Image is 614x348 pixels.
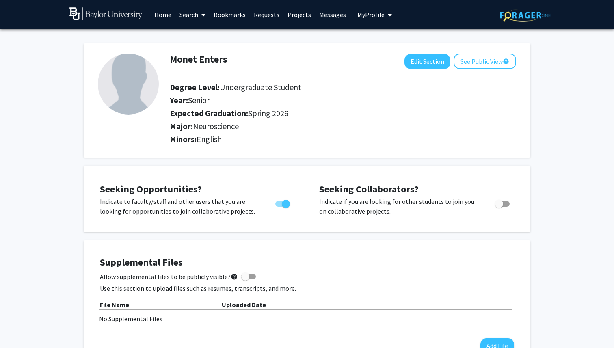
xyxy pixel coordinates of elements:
span: Senior [188,95,210,105]
h2: Degree Level: [170,82,484,92]
p: Indicate if you are looking for other students to join you on collaborative projects. [319,197,480,216]
span: Seeking Collaborators? [319,183,419,195]
h1: Monet Enters [170,54,227,65]
span: Undergraduate Student [220,82,301,92]
div: Toggle [492,197,514,209]
a: Projects [283,0,315,29]
h2: Major: [170,121,516,131]
b: File Name [100,300,129,309]
div: Toggle [272,197,294,209]
a: Messages [315,0,350,29]
img: ForagerOne Logo [500,9,551,22]
p: Indicate to faculty/staff and other users that you are looking for opportunities to join collabor... [100,197,260,216]
span: Allow supplemental files to be publicly visible? [100,272,238,281]
mat-icon: help [503,56,509,66]
b: Uploaded Date [222,300,266,309]
a: Search [175,0,210,29]
a: Home [150,0,175,29]
h2: Year: [170,95,484,105]
img: Profile Picture [98,54,159,115]
iframe: Chat [6,311,35,342]
h2: Minors: [170,134,516,144]
a: Requests [250,0,283,29]
span: My Profile [357,11,385,19]
h2: Expected Graduation: [170,108,484,118]
span: English [197,134,222,144]
div: No Supplemental Files [99,314,515,324]
img: Baylor University Logo [69,7,142,20]
span: Neuroscience [193,121,239,131]
button: See Public View [454,54,516,69]
button: Edit Section [404,54,450,69]
span: Spring 2026 [248,108,288,118]
a: Bookmarks [210,0,250,29]
mat-icon: help [231,272,238,281]
p: Use this section to upload files such as resumes, transcripts, and more. [100,283,514,293]
span: Seeking Opportunities? [100,183,202,195]
h4: Supplemental Files [100,257,514,268]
